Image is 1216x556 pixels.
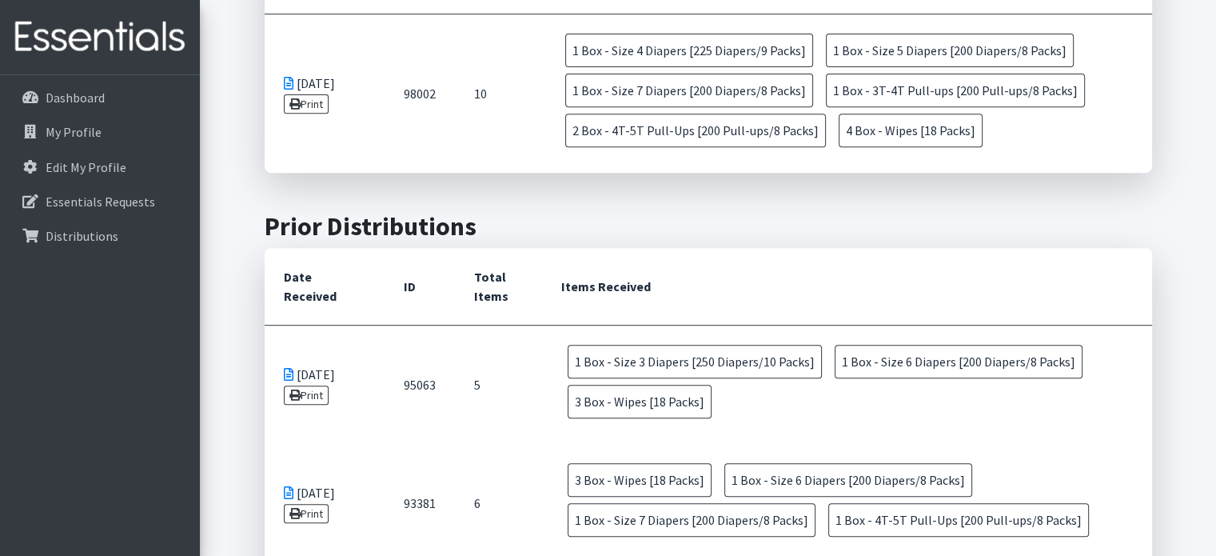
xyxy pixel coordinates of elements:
[568,463,712,497] span: 3 Box - Wipes [18 Packs]
[46,159,126,175] p: Edit My Profile
[568,503,815,537] span: 1 Box - Size 7 Diapers [200 Diapers/8 Packs]
[839,114,983,147] span: 4 Box - Wipes [18 Packs]
[385,326,455,445] td: 95063
[826,34,1074,67] span: 1 Box - Size 5 Diapers [200 Diapers/8 Packs]
[6,10,193,64] img: HumanEssentials
[46,228,118,244] p: Distributions
[568,345,822,378] span: 1 Box - Size 3 Diapers [250 Diapers/10 Packs]
[46,90,105,106] p: Dashboard
[6,116,193,148] a: My Profile
[455,326,543,445] td: 5
[284,504,329,523] a: Print
[6,82,193,114] a: Dashboard
[455,14,540,173] td: 10
[455,248,543,326] th: Total Items
[828,503,1089,537] span: 1 Box - 4T-5T Pull-Ups [200 Pull-ups/8 Packs]
[6,186,193,218] a: Essentials Requests
[265,326,385,445] td: [DATE]
[6,220,193,252] a: Distributions
[46,124,102,140] p: My Profile
[46,194,155,210] p: Essentials Requests
[6,151,193,183] a: Edit My Profile
[265,14,385,173] td: [DATE]
[835,345,1082,378] span: 1 Box - Size 6 Diapers [200 Diapers/8 Packs]
[284,386,329,405] a: Print
[265,248,385,326] th: Date Received
[826,74,1085,107] span: 1 Box - 3T-4T Pull-ups [200 Pull-ups/8 Packs]
[568,385,712,418] span: 3 Box - Wipes [18 Packs]
[565,74,813,107] span: 1 Box - Size 7 Diapers [200 Diapers/8 Packs]
[565,114,826,147] span: 2 Box - 4T-5T Pull-Ups [200 Pull-ups/8 Packs]
[284,94,329,114] a: Print
[265,211,1152,242] h2: Prior Distributions
[385,248,455,326] th: ID
[565,34,813,67] span: 1 Box - Size 4 Diapers [225 Diapers/9 Packs]
[542,248,1151,326] th: Items Received
[385,14,455,173] td: 98002
[724,463,972,497] span: 1 Box - Size 6 Diapers [200 Diapers/8 Packs]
